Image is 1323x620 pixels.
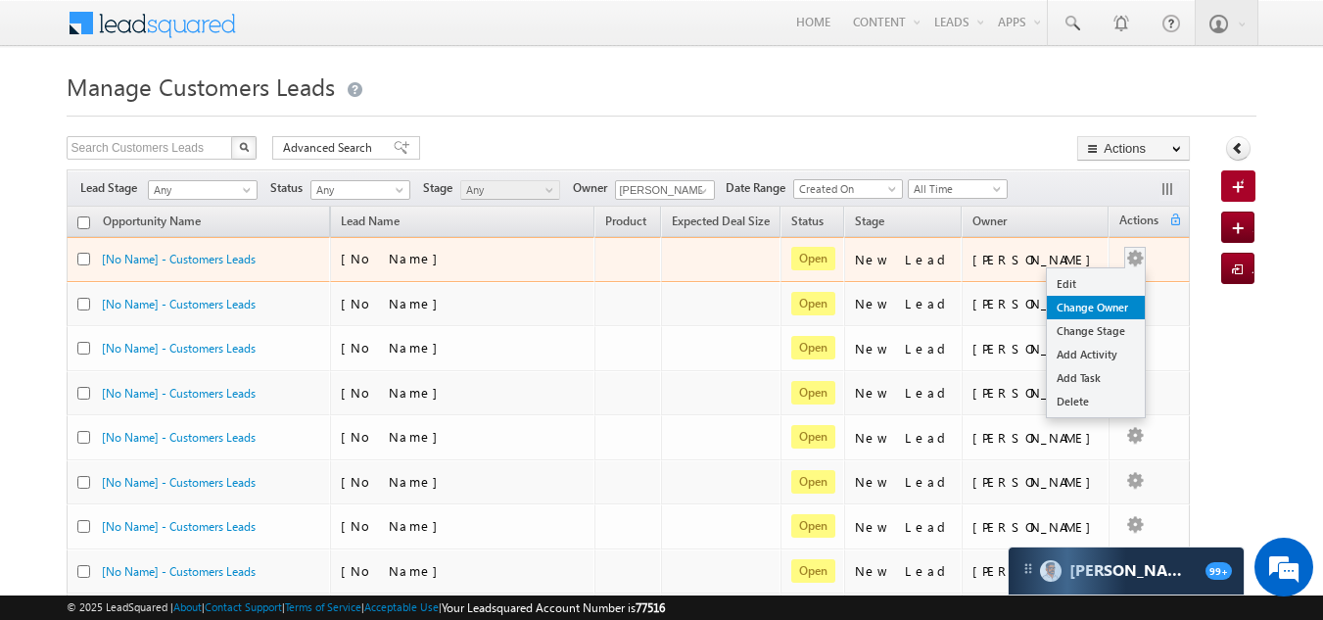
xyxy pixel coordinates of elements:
span: Owner [573,179,615,197]
div: [PERSON_NAME] [972,251,1101,268]
span: Open [791,247,835,270]
a: Show All Items [688,181,713,201]
span: [No Name] [341,562,448,579]
span: Your Leadsquared Account Number is [442,600,665,615]
span: Created On [794,180,896,198]
a: Change Owner [1047,296,1145,319]
div: Minimize live chat window [321,10,368,57]
a: Any [310,180,410,200]
span: Open [791,425,835,449]
span: [No Name] [341,428,448,445]
div: New Lead [855,518,953,536]
a: Status [781,211,833,236]
div: New Lead [855,562,953,580]
span: Owner [972,214,1007,228]
a: Expected Deal Size [662,211,780,236]
a: Contact Support [205,600,282,613]
a: Add Activity [1047,343,1145,366]
a: Acceptable Use [364,600,439,613]
input: Check all records [77,216,90,229]
span: [No Name] [341,339,448,356]
div: Chat with us now [102,103,329,128]
span: Stage [855,214,884,228]
span: Expected Deal Size [672,214,770,228]
div: New Lead [855,295,953,312]
a: Edit [1047,272,1145,296]
span: Lead Stage [80,179,145,197]
a: Delete [1047,390,1145,413]
span: Advanced Search [283,139,378,157]
a: Add Task [1047,366,1145,390]
a: Opportunity Name [93,211,211,236]
div: [PERSON_NAME] [972,340,1101,358]
div: [PERSON_NAME] [972,295,1101,312]
a: [No Name] - Customers Leads [102,341,256,356]
div: carter-dragCarter[PERSON_NAME]99+ [1008,547,1245,596]
a: All Time [908,179,1008,199]
a: [No Name] - Customers Leads [102,475,256,490]
span: [No Name] [341,473,448,490]
a: Created On [793,179,903,199]
div: [PERSON_NAME] [972,518,1101,536]
span: Stage [423,179,460,197]
span: 77516 [636,600,665,615]
span: © 2025 LeadSquared | | | | | [67,598,665,617]
span: [No Name] [341,250,448,266]
a: [No Name] - Customers Leads [102,297,256,311]
button: Actions [1077,136,1190,161]
div: New Lead [855,473,953,491]
a: Change Stage [1047,319,1145,343]
textarea: Type your message and hit 'Enter' [25,181,357,464]
span: Any [311,181,404,199]
em: Start Chat [266,481,355,507]
a: Any [148,180,258,200]
span: Open [791,559,835,583]
span: 99+ [1205,562,1232,580]
div: New Lead [855,429,953,447]
span: Product [605,214,646,228]
a: Stage [845,211,894,236]
span: Open [791,381,835,405]
span: Any [461,181,554,199]
a: [No Name] - Customers Leads [102,564,256,579]
span: Actions [1110,210,1168,235]
img: carter-drag [1020,561,1036,577]
a: [No Name] - Customers Leads [102,519,256,534]
span: Manage Customers Leads [67,71,335,102]
a: [No Name] - Customers Leads [102,252,256,266]
span: [No Name] [341,295,448,311]
span: [No Name] [341,384,448,401]
span: Open [791,470,835,494]
div: New Lead [855,384,953,402]
a: [No Name] - Customers Leads [102,430,256,445]
a: [No Name] - Customers Leads [102,386,256,401]
a: About [173,600,202,613]
span: Open [791,514,835,538]
a: Terms of Service [285,600,361,613]
input: Type to Search [615,180,715,200]
div: [PERSON_NAME] [972,562,1101,580]
img: d_60004797649_company_0_60004797649 [33,103,82,128]
span: Open [791,336,835,359]
span: Opportunity Name [103,214,201,228]
div: [PERSON_NAME] [972,429,1101,447]
span: Date Range [726,179,793,197]
div: [PERSON_NAME] [972,384,1101,402]
img: Search [239,142,249,152]
span: All Time [909,180,1002,198]
a: Any [460,180,560,200]
div: [PERSON_NAME] [972,473,1101,491]
span: Status [270,179,310,197]
span: Lead Name [331,211,409,236]
span: Open [791,292,835,315]
div: New Lead [855,251,953,268]
div: New Lead [855,340,953,358]
span: [No Name] [341,517,448,534]
span: Any [149,181,251,199]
